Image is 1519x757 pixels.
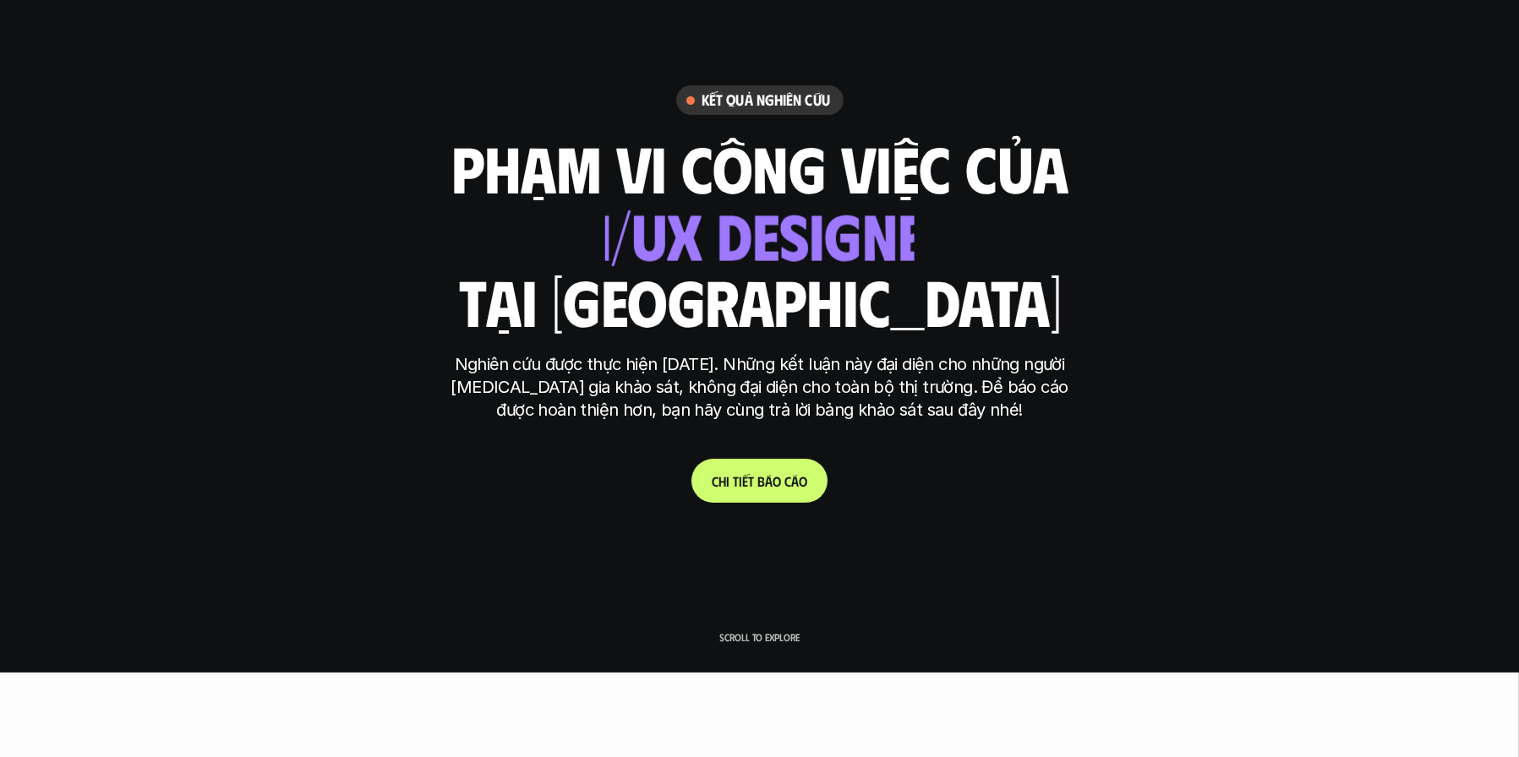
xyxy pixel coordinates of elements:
span: t [748,473,754,489]
span: c [784,473,791,489]
span: C [712,473,719,489]
span: i [739,473,742,489]
span: á [765,473,773,489]
p: Scroll to explore [719,631,800,643]
h1: tại [GEOGRAPHIC_DATA] [458,265,1061,336]
span: h [719,473,726,489]
h1: phạm vi công việc của [451,132,1068,203]
span: b [757,473,765,489]
span: ế [742,473,748,489]
span: o [773,473,781,489]
span: o [799,473,807,489]
span: i [726,473,729,489]
span: á [791,473,799,489]
a: Chitiếtbáocáo [691,459,828,503]
h6: Kết quả nghiên cứu [702,90,830,110]
p: Nghiên cứu được thực hiện [DATE]. Những kết luận này đại diện cho những người [MEDICAL_DATA] gia ... [443,353,1077,422]
span: t [733,473,739,489]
